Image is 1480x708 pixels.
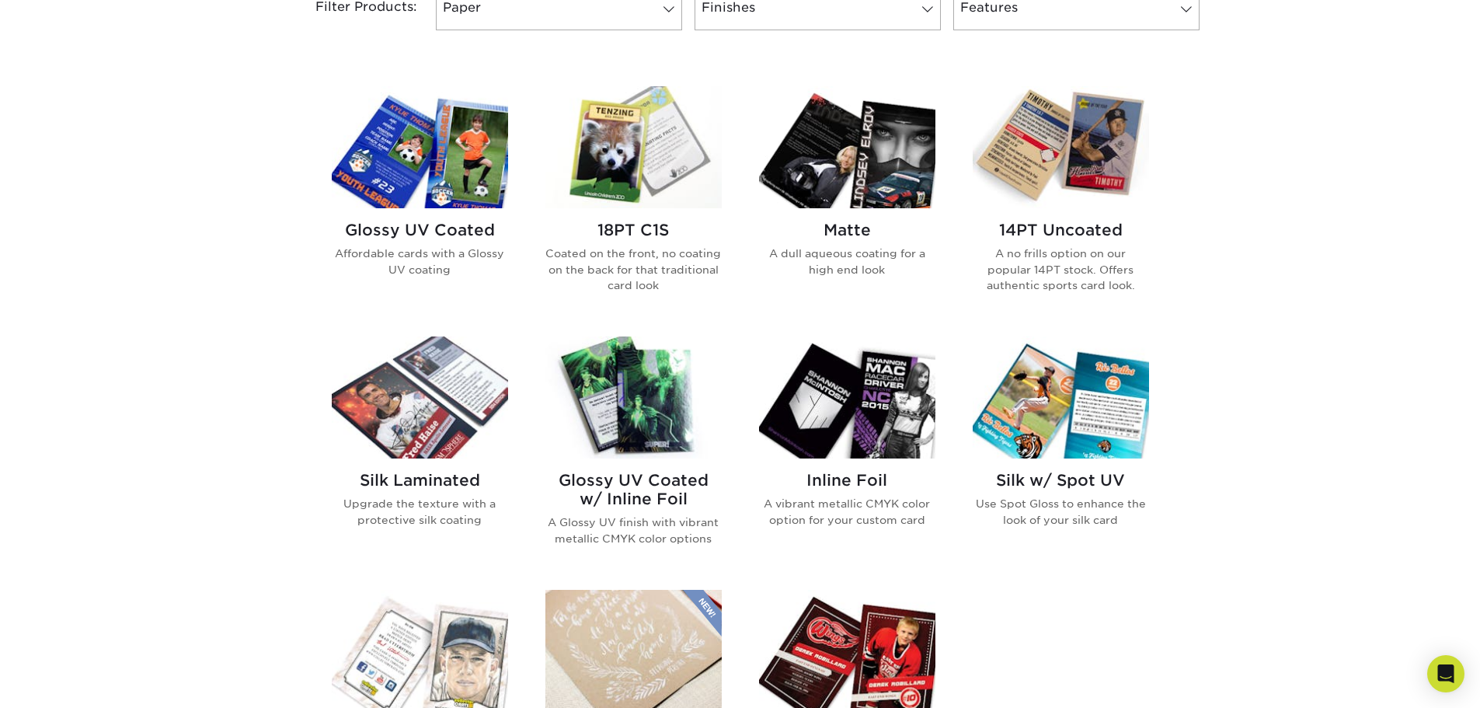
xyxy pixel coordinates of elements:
[973,246,1149,293] p: A no frills option on our popular 14PT stock. Offers authentic sports card look.
[332,471,508,490] h2: Silk Laminated
[545,337,722,459] img: Glossy UV Coated w/ Inline Foil Trading Cards
[332,221,508,239] h2: Glossy UV Coated
[759,221,935,239] h2: Matte
[545,86,722,208] img: 18PT C1S Trading Cards
[332,246,508,277] p: Affordable cards with a Glossy UV coating
[759,86,935,318] a: Matte Trading Cards Matte A dull aqueous coating for a high end look
[683,590,722,637] img: New Product
[332,496,508,528] p: Upgrade the texture with a protective silk coating
[759,246,935,277] p: A dull aqueous coating for a high end look
[545,221,722,239] h2: 18PT C1S
[759,496,935,528] p: A vibrant metallic CMYK color option for your custom card
[4,661,132,703] iframe: Google Customer Reviews
[545,514,722,546] p: A Glossy UV finish with vibrant metallic CMYK color options
[545,337,722,571] a: Glossy UV Coated w/ Inline Foil Trading Cards Glossy UV Coated w/ Inline Foil A Glossy UV finish ...
[1427,655,1464,692] div: Open Intercom Messenger
[759,86,935,208] img: Matte Trading Cards
[973,496,1149,528] p: Use Spot Gloss to enhance the look of your silk card
[332,337,508,571] a: Silk Laminated Trading Cards Silk Laminated Upgrade the texture with a protective silk coating
[545,86,722,318] a: 18PT C1S Trading Cards 18PT C1S Coated on the front, no coating on the back for that traditional ...
[545,246,722,293] p: Coated on the front, no coating on the back for that traditional card look
[332,86,508,318] a: Glossy UV Coated Trading Cards Glossy UV Coated Affordable cards with a Glossy UV coating
[973,337,1149,571] a: Silk w/ Spot UV Trading Cards Silk w/ Spot UV Use Spot Gloss to enhance the look of your silk card
[759,337,935,459] img: Inline Foil Trading Cards
[545,471,722,508] h2: Glossy UV Coated w/ Inline Foil
[973,86,1149,318] a: 14PT Uncoated Trading Cards 14PT Uncoated A no frills option on our popular 14PT stock. Offers au...
[759,471,935,490] h2: Inline Foil
[973,337,1149,459] img: Silk w/ Spot UV Trading Cards
[973,221,1149,239] h2: 14PT Uncoated
[973,471,1149,490] h2: Silk w/ Spot UV
[332,86,508,208] img: Glossy UV Coated Trading Cards
[973,86,1149,208] img: 14PT Uncoated Trading Cards
[332,337,508,459] img: Silk Laminated Trading Cards
[759,337,935,571] a: Inline Foil Trading Cards Inline Foil A vibrant metallic CMYK color option for your custom card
